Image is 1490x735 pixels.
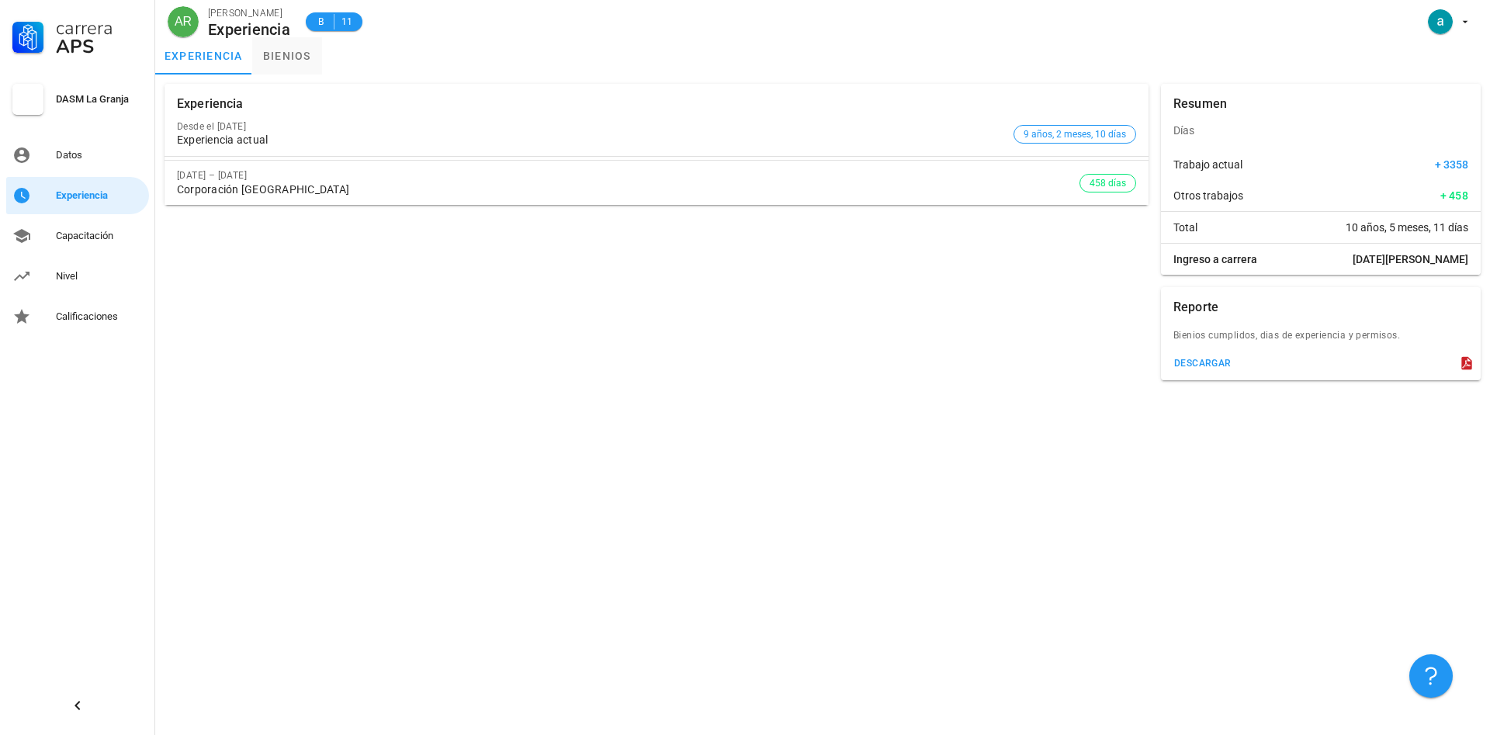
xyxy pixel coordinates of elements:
div: DASM La Granja [56,93,143,106]
span: B [315,14,327,29]
div: Calificaciones [56,310,143,323]
a: bienios [252,37,322,75]
button: descargar [1167,352,1238,374]
a: experiencia [155,37,252,75]
div: Experiencia [208,21,290,38]
div: Capacitación [56,230,143,242]
div: Experiencia [177,84,244,124]
div: avatar [168,6,199,37]
span: Ingreso a carrera [1173,251,1257,267]
div: descargar [1173,358,1232,369]
span: 11 [341,14,353,29]
div: avatar [1428,9,1453,34]
span: + 3358 [1435,157,1468,172]
div: Bienios cumplidos, dias de experiencia y permisos. [1161,328,1481,352]
div: Resumen [1173,84,1227,124]
div: Experiencia [56,189,143,202]
div: Experiencia actual [177,133,1007,147]
div: Datos [56,149,143,161]
div: Carrera [56,19,143,37]
div: [PERSON_NAME] [208,5,290,21]
a: Datos [6,137,149,174]
div: Días [1161,112,1481,149]
a: Calificaciones [6,298,149,335]
span: Trabajo actual [1173,157,1242,172]
div: [DATE] – [DATE] [177,170,1079,181]
span: 9 años, 2 meses, 10 días [1024,126,1126,143]
div: Corporación [GEOGRAPHIC_DATA] [177,183,1079,196]
span: + 458 [1440,188,1468,203]
a: Nivel [6,258,149,295]
span: Otros trabajos [1173,188,1243,203]
span: AR [175,6,192,37]
a: Capacitación [6,217,149,255]
div: APS [56,37,143,56]
span: Total [1173,220,1197,235]
div: Nivel [56,270,143,283]
a: Experiencia [6,177,149,214]
span: 10 años, 5 meses, 11 días [1346,220,1468,235]
div: Reporte [1173,287,1218,328]
div: Desde el [DATE] [177,121,1007,132]
span: 458 días [1090,175,1126,192]
span: [DATE][PERSON_NAME] [1353,251,1468,267]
